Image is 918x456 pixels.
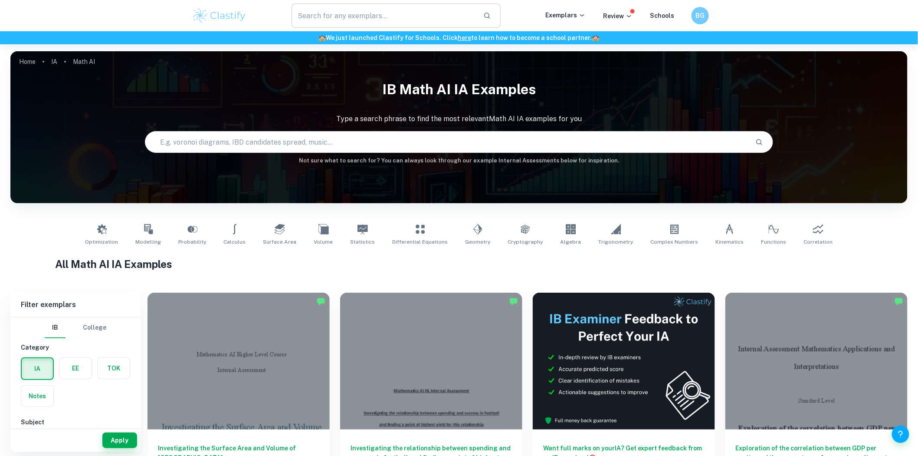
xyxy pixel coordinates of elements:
button: IA [22,358,53,379]
span: Surface Area [263,238,297,246]
button: Apply [102,433,137,448]
span: Kinematics [716,238,744,246]
p: Type a search phrase to find the most relevant Math AI IA examples for you [10,114,908,124]
span: Optimization [85,238,118,246]
span: Correlation [804,238,833,246]
span: Volume [314,238,333,246]
h6: Filter exemplars [10,293,141,317]
input: Search for any exemplars... [292,3,476,28]
a: Home [19,56,36,68]
a: Schools [650,12,674,19]
img: Marked [509,297,518,306]
h6: Category [21,343,130,352]
img: Thumbnail [533,293,715,430]
a: IA [51,56,57,68]
h1: All Math AI IA Examples [55,256,862,272]
span: Modelling [136,238,161,246]
button: EE [59,358,92,379]
button: BG [692,7,709,24]
h6: Subject [21,417,130,427]
span: Trigonometry [599,238,633,246]
span: Probability [179,238,207,246]
button: IB [45,317,66,338]
h6: We just launched Clastify for Schools. Click to learn how to become a school partner. [2,33,916,43]
div: Filter type choice [45,317,106,338]
input: E.g. voronoi diagrams, IBD candidates spread, music... [145,130,748,154]
img: Marked [895,297,903,306]
h6: BG [695,11,705,20]
span: 🏫 [592,34,600,41]
button: Search [752,135,767,149]
p: Review [603,11,633,21]
button: Help and Feedback [892,426,909,443]
p: Math AI [73,57,95,66]
span: Complex Numbers [651,238,698,246]
h1: IB Math AI IA examples [10,76,908,103]
button: College [83,317,106,338]
p: Exemplars [545,10,586,20]
h6: Not sure what to search for? You can always look through our example Internal Assessments below f... [10,156,908,165]
span: Differential Equations [393,238,448,246]
span: 🏫 [319,34,326,41]
span: Calculus [224,238,246,246]
span: Geometry [466,238,491,246]
a: here [458,34,472,41]
span: Algebra [561,238,581,246]
img: Clastify logo [192,7,247,24]
span: Statistics [351,238,375,246]
button: TOK [98,358,130,379]
span: Functions [761,238,787,246]
img: Marked [317,297,325,306]
span: Cryptography [508,238,543,246]
button: Notes [21,386,53,406]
